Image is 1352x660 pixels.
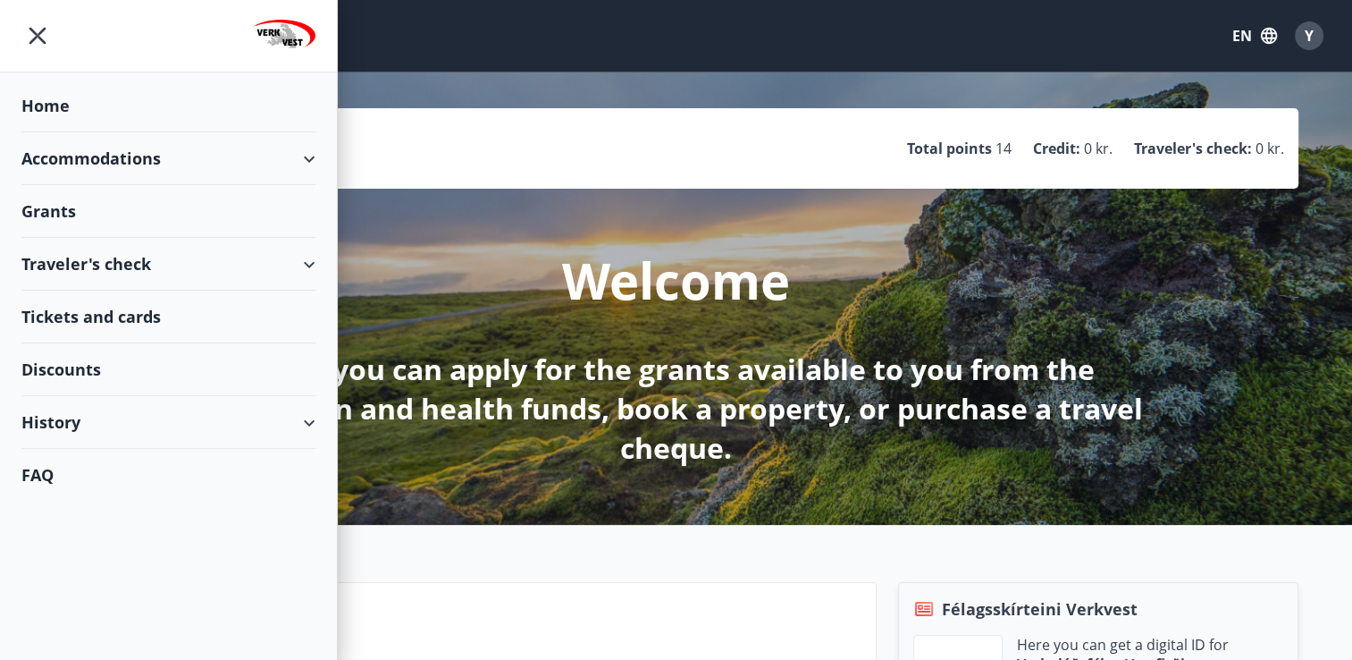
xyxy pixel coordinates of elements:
div: Tickets and cards [21,291,315,343]
button: EN [1225,20,1284,52]
div: FAQ [21,449,315,501]
p: Traveler's check : [1134,139,1252,158]
p: Credit : [1033,139,1080,158]
span: 0 kr. [1255,139,1284,158]
div: Discounts [21,343,315,396]
button: Y [1288,14,1331,57]
span: Félagsskírteini Verkvest [942,597,1138,621]
p: Here you can get a digital ID for [1017,635,1229,655]
button: menu [21,20,54,52]
span: Y [1305,26,1314,46]
div: Accommodations [21,132,315,185]
img: union_logo [253,20,315,55]
p: Welcome [562,246,790,314]
div: Grants [21,185,315,238]
div: Traveler's check [21,238,315,291]
p: FAQ [186,628,861,658]
p: Here you can apply for the grants available to you from the education and health funds, book a pr... [205,350,1148,468]
span: 0 kr. [1084,139,1113,158]
div: History [21,396,315,449]
span: 14 [995,139,1012,158]
p: Total points [907,139,992,158]
div: Home [21,80,315,132]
